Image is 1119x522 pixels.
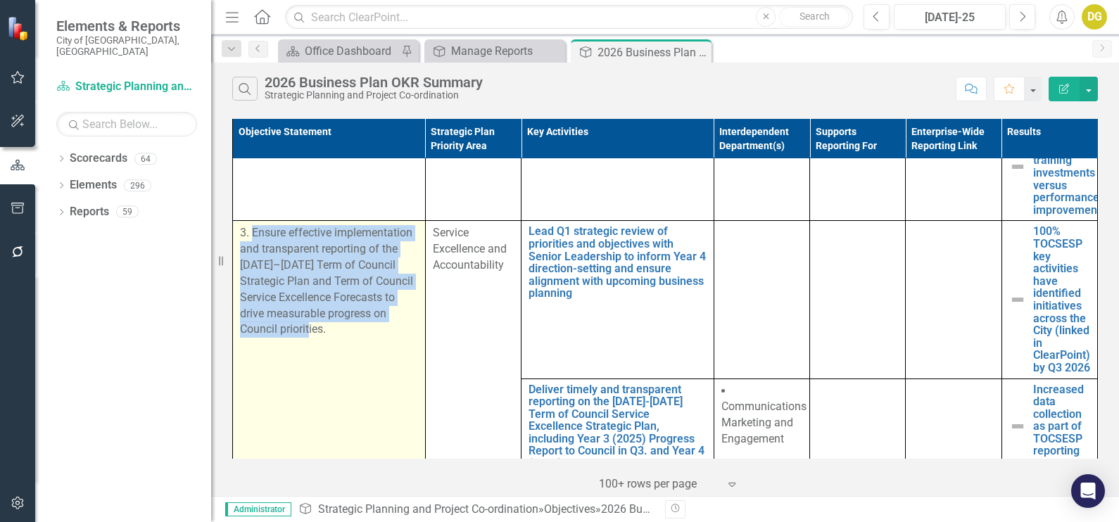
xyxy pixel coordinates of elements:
a: Deliver timely and transparent reporting on the [DATE]-[DATE] Term of Council Service Excellence ... [529,383,707,483]
div: 59 [116,206,139,218]
img: Not Defined [1009,158,1026,175]
div: Strategic Planning and Project Co-ordination [265,90,483,101]
span: Communications Marketing and Engagement [721,400,807,445]
td: Double-Click to Edit [810,378,906,487]
td: Double-Click to Edit Right Click for Context Menu [521,378,714,487]
img: Not Defined [1009,418,1026,435]
div: » » [298,502,655,518]
a: Office Dashboard [282,42,398,60]
td: Double-Click to Edit Right Click for Context Menu [1001,113,1097,221]
div: 2026 Business Plan OKR Summary [601,502,776,516]
td: Double-Click to Edit [810,221,906,378]
a: Scorecards [70,151,127,167]
a: Increased data collection as part of TOCSESP reporting by Q4 2025 [1033,383,1090,470]
div: 2026 Business Plan OKR Summary [265,75,483,90]
td: Double-Click to Edit Right Click for Context Menu [521,221,714,378]
button: Search [779,7,849,27]
a: Objectives [544,502,595,516]
div: 296 [124,179,151,191]
div: Manage Reports [451,42,562,60]
div: [DATE]-25 [899,9,1001,26]
td: Double-Click to Edit [714,378,809,487]
div: Open Intercom Messenger [1071,474,1105,508]
td: Double-Click to Edit [906,378,1001,487]
div: Office Dashboard [305,42,398,60]
input: Search Below... [56,112,197,136]
p: 3. Ensure effective implementation and transparent reporting of the [DATE]–[DATE] Term of Council... [240,225,418,338]
td: Double-Click to Edit Right Click for Context Menu [1001,221,1097,378]
small: City of [GEOGRAPHIC_DATA], [GEOGRAPHIC_DATA] [56,34,197,58]
a: Strategic Planning and Project Co-ordination [56,79,197,95]
a: Lead Q1 strategic review of priorities and objectives with Senior Leadership to inform Year 4 dir... [529,225,707,300]
button: [DATE]-25 [894,4,1006,30]
div: 2026 Business Plan OKR Summary [598,44,708,61]
a: [PERSON_NAME] - Cost-benefit analysis of training investments versus performance improvements. [1033,117,1118,217]
img: ClearPoint Strategy [7,15,32,40]
div: 64 [134,153,157,165]
td: Double-Click to Edit [714,221,809,378]
a: Elements [70,177,117,193]
td: Double-Click to Edit Right Click for Context Menu [1001,378,1097,487]
a: Reports [70,204,109,220]
input: Search ClearPoint... [285,5,853,30]
img: Not Defined [1009,291,1026,308]
a: Strategic Planning and Project Co-ordination [318,502,538,516]
span: Search [799,11,830,22]
span: Administrator [225,502,291,516]
td: Double-Click to Edit [906,221,1001,378]
a: Manage Reports [428,42,562,60]
a: 100% TOCSESP key activities have identified initiatives across the City (linked in ClearPoint) by... [1033,225,1090,374]
span: Service Excellence and Accountability [433,226,507,272]
button: DG [1082,4,1107,30]
span: Elements & Reports [56,18,197,34]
